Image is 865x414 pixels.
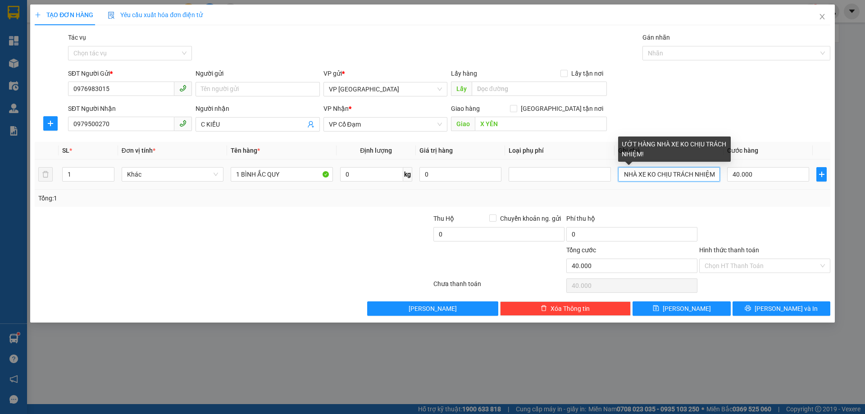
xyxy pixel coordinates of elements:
[38,167,53,182] button: delete
[432,279,565,295] div: Chưa thanh toán
[566,246,596,254] span: Tổng cước
[68,104,192,114] div: SĐT Người Nhận
[231,147,260,154] span: Tên hàng
[108,12,115,19] img: icon
[179,120,187,127] span: phone
[43,116,58,131] button: plus
[11,65,134,96] b: GỬI : VP [GEOGRAPHIC_DATA]
[179,85,187,92] span: phone
[517,104,607,114] span: [GEOGRAPHIC_DATA] tận nơi
[642,34,670,41] label: Gán nhãn
[451,117,475,131] span: Giao
[360,147,392,154] span: Định lượng
[816,167,826,182] button: plus
[633,301,730,316] button: save[PERSON_NAME]
[451,105,480,112] span: Giao hàng
[618,136,731,162] div: ƯỚT HÀNG NHÀ XE KO CHỊU TRÁCH NHIỆM!
[615,142,724,159] th: Ghi chú
[472,82,607,96] input: Dọc đường
[68,34,86,41] label: Tác vụ
[11,11,56,56] img: logo.jpg
[323,68,447,78] div: VP gửi
[699,246,759,254] label: Hình thức thanh toán
[551,304,590,314] span: Xóa Thông tin
[196,104,319,114] div: Người nhận
[451,70,477,77] span: Lấy hàng
[817,171,826,178] span: plus
[329,118,442,131] span: VP Cổ Đạm
[745,305,751,312] span: printer
[196,68,319,78] div: Người gửi
[84,33,377,45] li: Hotline: 1900252555
[496,214,565,223] span: Chuyển khoản ng. gửi
[329,82,442,96] span: VP Mỹ Đình
[419,167,501,182] input: 0
[451,82,472,96] span: Lấy
[62,147,69,154] span: SL
[618,167,720,182] input: Ghi Chú
[307,121,314,128] span: user-add
[419,147,453,154] span: Giá trị hàng
[819,13,826,20] span: close
[505,142,614,159] th: Loại phụ phí
[231,167,332,182] input: VD: Bàn, Ghế
[44,120,57,127] span: plus
[733,301,830,316] button: printer[PERSON_NAME] và In
[568,68,607,78] span: Lấy tận nơi
[475,117,607,131] input: Dọc đường
[323,105,349,112] span: VP Nhận
[403,167,412,182] span: kg
[38,193,334,203] div: Tổng: 1
[122,147,155,154] span: Đơn vị tính
[653,305,659,312] span: save
[35,12,41,18] span: plus
[755,304,818,314] span: [PERSON_NAME] và In
[541,305,547,312] span: delete
[367,301,498,316] button: [PERSON_NAME]
[810,5,835,30] button: Close
[566,214,697,227] div: Phí thu hộ
[84,22,377,33] li: Cổ Đạm, xã [GEOGRAPHIC_DATA], [GEOGRAPHIC_DATA]
[433,215,454,222] span: Thu Hộ
[35,11,93,18] span: TẠO ĐƠN HÀNG
[68,68,192,78] div: SĐT Người Gửi
[108,11,203,18] span: Yêu cầu xuất hóa đơn điện tử
[727,147,758,154] span: Cước hàng
[663,304,711,314] span: [PERSON_NAME]
[500,301,631,316] button: deleteXóa Thông tin
[127,168,218,181] span: Khác
[409,304,457,314] span: [PERSON_NAME]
